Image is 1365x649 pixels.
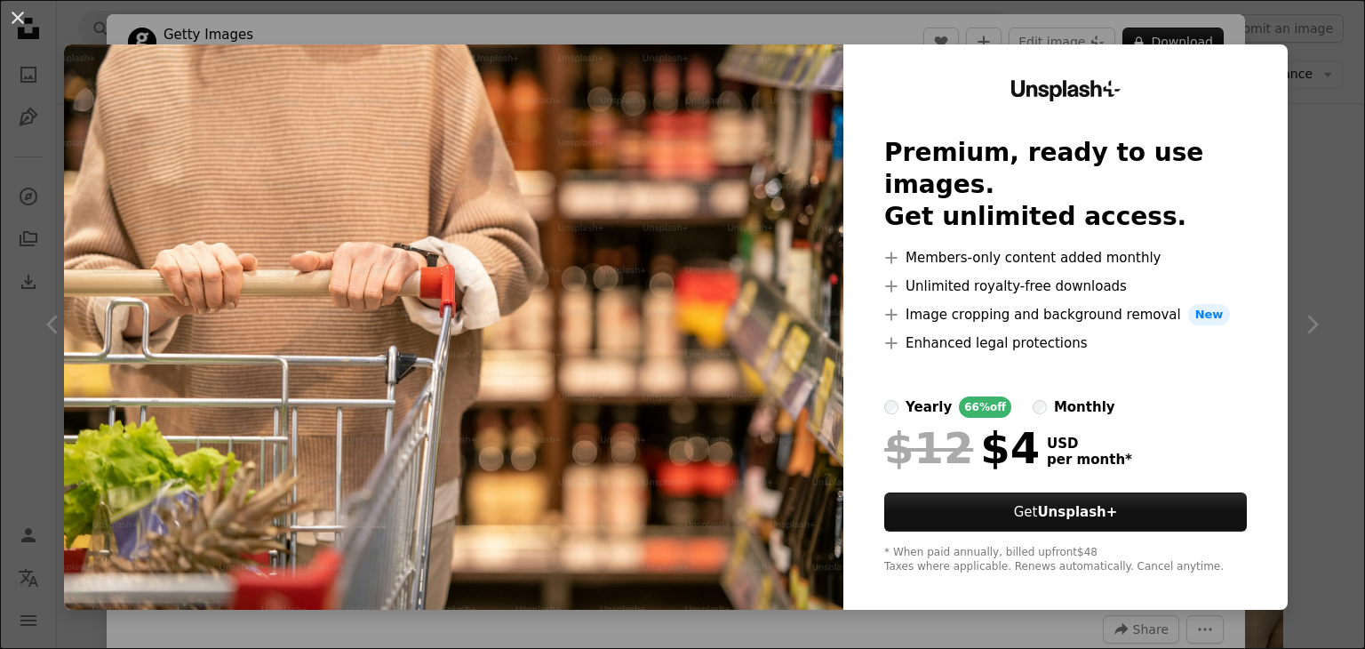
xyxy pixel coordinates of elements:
input: monthly [1033,400,1047,414]
h2: Premium, ready to use images. Get unlimited access. [884,137,1247,233]
strong: Unsplash+ [1037,504,1117,520]
button: GetUnsplash+ [884,493,1247,532]
li: Unlimited royalty-free downloads [884,276,1247,297]
div: monthly [1054,397,1115,418]
input: yearly66%off [884,400,898,414]
li: Members-only content added monthly [884,247,1247,268]
li: Enhanced legal protections [884,333,1247,354]
div: 66% off [959,397,1011,418]
span: $12 [884,425,973,471]
div: * When paid annually, billed upfront $48 Taxes where applicable. Renews automatically. Cancel any... [884,546,1247,574]
li: Image cropping and background removal [884,304,1247,325]
span: New [1188,304,1231,325]
span: USD [1047,436,1132,452]
div: yearly [906,397,952,418]
span: per month * [1047,452,1132,468]
div: $4 [884,425,1040,471]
